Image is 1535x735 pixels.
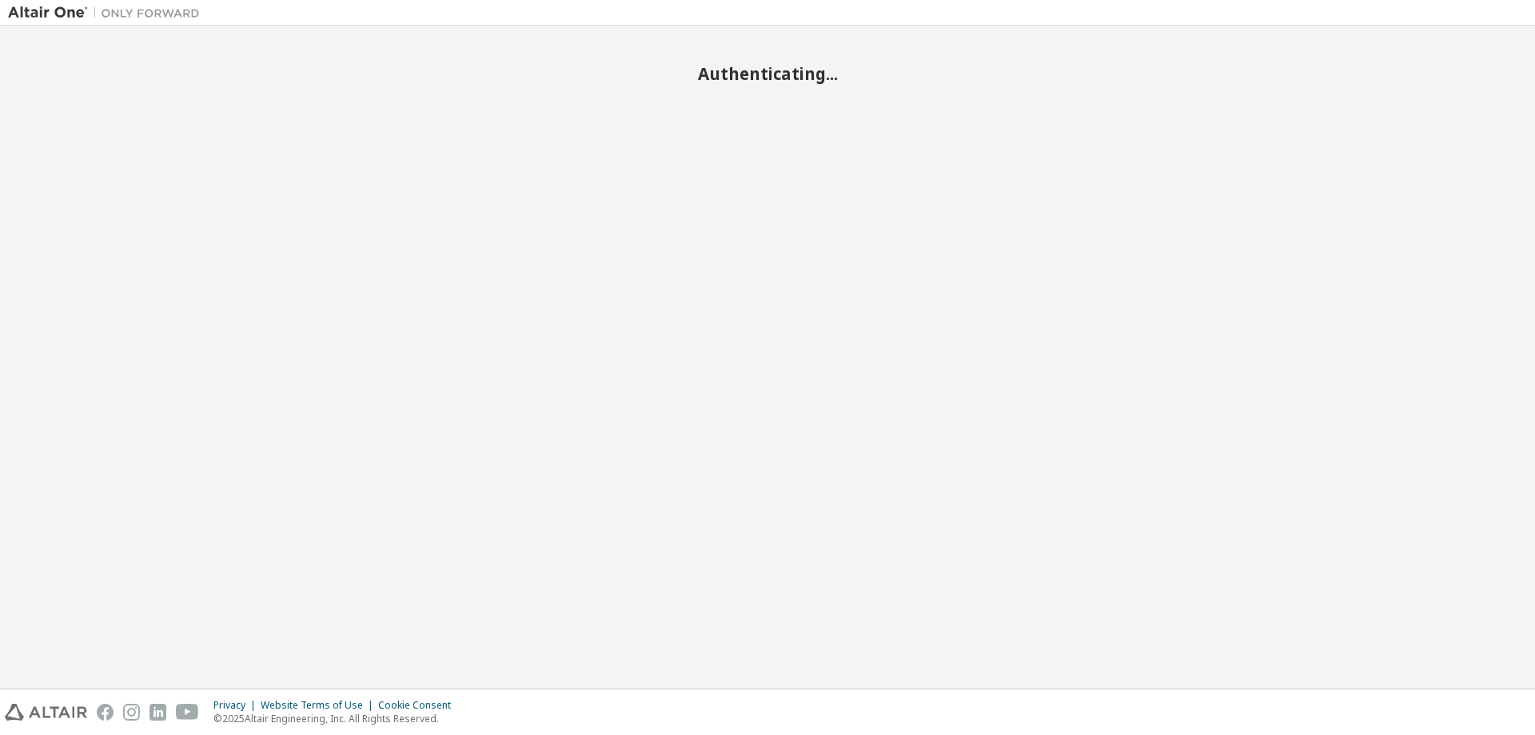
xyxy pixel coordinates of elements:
p: © 2025 Altair Engineering, Inc. All Rights Reserved. [213,712,460,725]
img: altair_logo.svg [5,704,87,721]
img: instagram.svg [123,704,140,721]
h2: Authenticating... [8,63,1527,84]
div: Cookie Consent [378,699,460,712]
div: Website Terms of Use [261,699,378,712]
div: Privacy [213,699,261,712]
img: youtube.svg [176,704,199,721]
img: facebook.svg [97,704,114,721]
img: linkedin.svg [150,704,166,721]
img: Altair One [8,5,208,21]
